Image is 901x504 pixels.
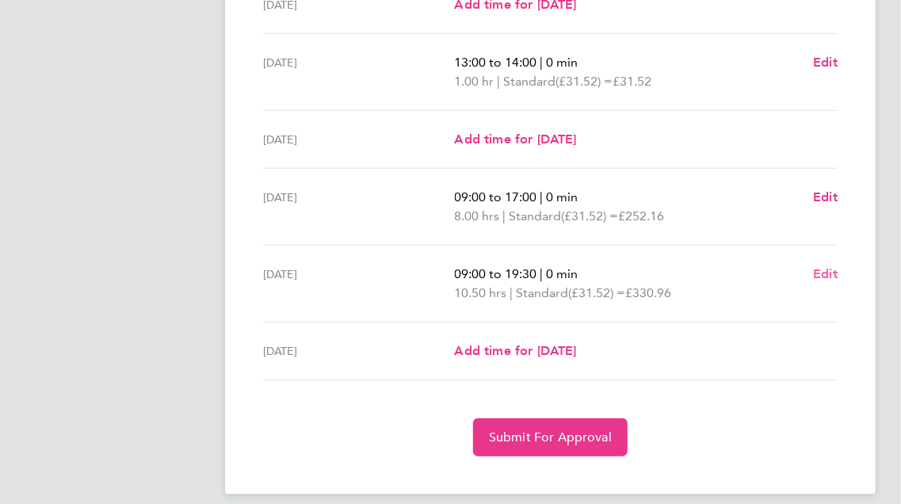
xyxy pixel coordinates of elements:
div: [DATE] [263,188,455,226]
a: Add time for [DATE] [455,130,577,149]
span: Add time for [DATE] [455,132,577,147]
span: £252.16 [619,208,665,223]
span: (£31.52) = [562,208,619,223]
span: Edit [813,55,838,70]
span: 13:00 to 14:00 [455,55,537,70]
span: 09:00 to 17:00 [455,189,537,204]
a: Edit [813,265,838,284]
span: £330.96 [626,285,672,300]
span: | [540,189,544,204]
span: 0 min [547,55,578,70]
span: | [503,208,506,223]
span: 0 min [547,189,578,204]
span: £31.52 [613,74,652,89]
span: 1.00 hr [455,74,494,89]
span: Add time for [DATE] [455,343,577,358]
a: Add time for [DATE] [455,342,577,361]
span: 10.50 hrs [455,285,507,300]
span: | [540,266,544,281]
span: | [540,55,544,70]
div: [DATE] [263,53,455,91]
span: Standard [510,207,562,226]
span: 09:00 to 19:30 [455,266,537,281]
span: | [510,285,513,300]
span: Edit [813,266,838,281]
span: Submit For Approval [489,430,612,445]
div: [DATE] [263,130,455,149]
div: [DATE] [263,265,455,303]
span: 0 min [547,266,578,281]
span: Standard [504,72,556,91]
span: Edit [813,189,838,204]
span: (£31.52) = [556,74,613,89]
button: Submit For Approval [473,418,628,456]
span: | [498,74,501,89]
div: [DATE] [263,342,455,361]
a: Edit [813,53,838,72]
a: Edit [813,188,838,207]
span: Standard [517,284,569,303]
span: 8.00 hrs [455,208,500,223]
span: (£31.52) = [569,285,626,300]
